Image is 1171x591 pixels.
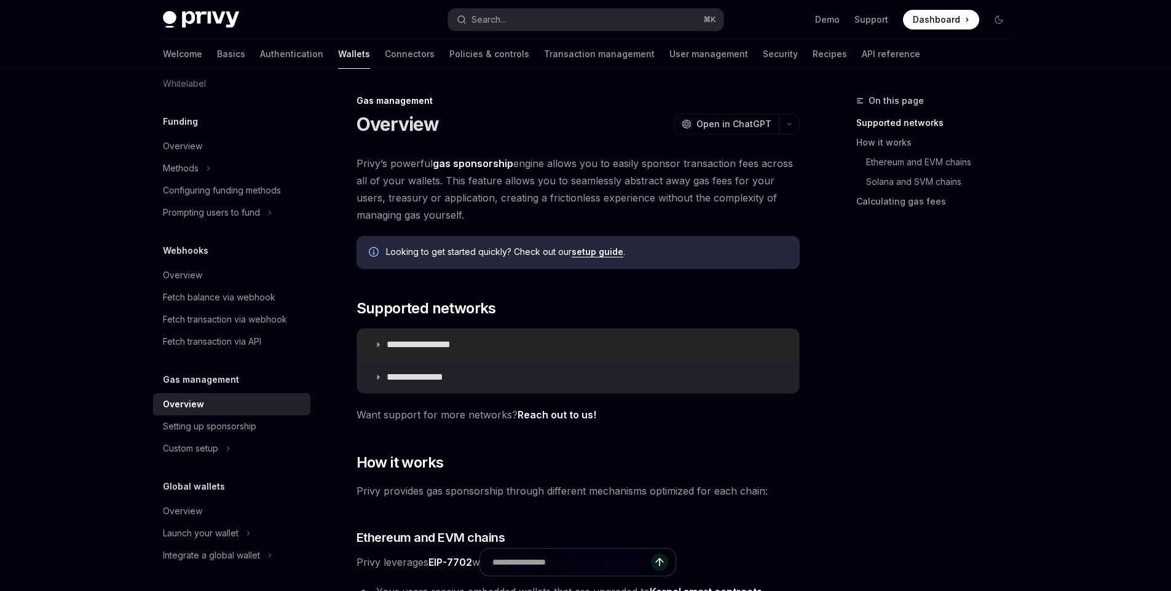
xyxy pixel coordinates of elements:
button: Toggle Methods section [153,157,310,179]
a: Supported networks [856,113,1019,133]
div: Overview [163,397,204,412]
span: Want support for more networks? [357,406,800,423]
div: Fetch transaction via API [163,334,261,349]
svg: Info [369,247,381,259]
div: Gas management [357,95,800,107]
a: Wallets [338,39,370,69]
div: Integrate a global wallet [163,548,260,563]
a: setup guide [572,246,623,257]
h5: Gas management [163,372,239,387]
button: Open in ChatGPT [674,114,779,135]
a: Ethereum and EVM chains [856,152,1019,172]
div: Overview [163,268,202,283]
button: Toggle dark mode [989,10,1009,29]
a: Recipes [813,39,847,69]
h5: Global wallets [163,479,225,494]
div: Fetch balance via webhook [163,290,275,305]
h5: Funding [163,114,198,129]
span: Supported networks [357,299,496,318]
span: Privy’s powerful engine allows you to easily sponsor transaction fees across all of your wallets.... [357,155,800,224]
span: How it works [357,453,444,472]
h5: Webhooks [163,243,208,258]
span: Looking to get started quickly? Check out our . [386,246,787,258]
img: dark logo [163,11,239,28]
h1: Overview [357,113,440,135]
span: Dashboard [913,14,960,26]
div: Launch your wallet [163,526,239,541]
a: Fetch transaction via webhook [153,308,310,331]
div: Overview [163,504,202,519]
a: Authentication [260,39,323,69]
a: Welcome [163,39,202,69]
a: Fetch transaction via API [153,331,310,353]
a: Overview [153,393,310,415]
a: How it works [856,133,1019,152]
span: On this page [869,93,924,108]
a: User management [669,39,748,69]
a: Overview [153,264,310,286]
a: Configuring funding methods [153,179,310,202]
span: Open in ChatGPT [696,118,771,130]
div: Fetch transaction via webhook [163,312,287,327]
a: Fetch balance via webhook [153,286,310,308]
a: Security [763,39,798,69]
a: Connectors [385,39,435,69]
button: Toggle Integrate a global wallet section [153,544,310,566]
a: Solana and SVM chains [856,172,1019,192]
div: Custom setup [163,441,218,456]
a: Transaction management [544,39,655,69]
div: Prompting users to fund [163,205,260,220]
a: API reference [862,39,920,69]
div: Search... [471,12,506,27]
button: Toggle Prompting users to fund section [153,202,310,224]
span: ⌘ K [703,15,716,25]
div: Configuring funding methods [163,183,281,198]
div: Overview [163,139,202,154]
div: Setting up sponsorship [163,419,256,434]
a: Calculating gas fees [856,192,1019,211]
span: Privy provides gas sponsorship through different mechanisms optimized for each chain: [357,482,800,499]
button: Open search [448,9,723,31]
a: Overview [153,500,310,522]
a: Demo [815,14,840,26]
span: Ethereum and EVM chains [357,529,505,546]
input: Ask a question... [492,549,651,576]
div: Methods [163,161,199,176]
a: Policies & controls [449,39,529,69]
a: Support [854,14,888,26]
a: Basics [217,39,245,69]
strong: gas sponsorship [433,157,513,170]
a: Reach out to us! [518,409,596,421]
a: Dashboard [903,10,979,29]
button: Toggle Launch your wallet section [153,522,310,544]
button: Toggle Custom setup section [153,437,310,460]
a: Setting up sponsorship [153,415,310,437]
button: Send message [651,554,668,571]
a: Overview [153,135,310,157]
